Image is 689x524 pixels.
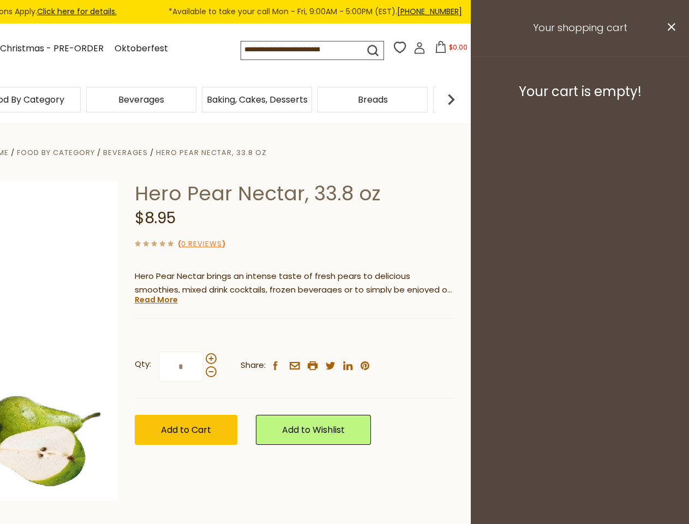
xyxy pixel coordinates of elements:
a: Food By Category [17,147,95,158]
span: *Available to take your call Mon - Fri, 9:00AM - 5:00PM (EST). [169,5,462,18]
p: Hero Pear Nectar brings an intense taste of fresh pears to delicious smoothies, mixed drink cockt... [135,270,454,297]
strong: Qty: [135,358,151,371]
span: Add to Cart [161,424,211,436]
span: Share: [241,359,266,372]
a: [PHONE_NUMBER] [397,6,462,17]
h1: Hero Pear Nectar, 33.8 oz [135,181,454,206]
a: Hero Pear Nectar, 33.8 oz [156,147,267,158]
a: Read More [135,294,178,305]
a: Beverages [103,147,148,158]
a: Beverages [118,96,164,104]
a: Baking, Cakes, Desserts [207,96,308,104]
a: Breads [358,96,388,104]
button: Add to Cart [135,415,237,445]
a: Click here for details. [37,6,117,17]
span: ( ) [178,239,225,249]
img: next arrow [440,88,462,110]
span: $8.95 [135,207,176,229]
a: Add to Wishlist [256,415,371,445]
a: Oktoberfest [115,41,168,56]
a: 0 Reviews [181,239,222,250]
button: $0.00 [428,41,474,57]
h3: Your cart is empty! [484,84,675,100]
span: $0.00 [449,43,468,52]
input: Qty: [159,352,203,382]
